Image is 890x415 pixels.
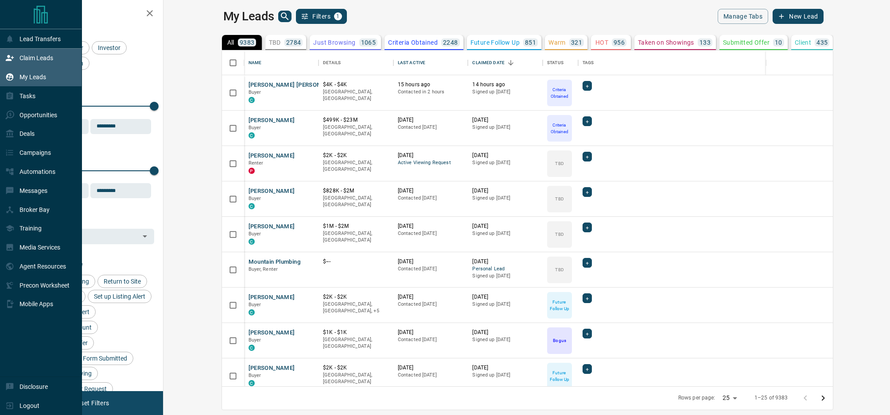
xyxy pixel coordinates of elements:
p: [DATE] [472,116,538,124]
p: Contacted [DATE] [398,301,464,308]
p: 851 [525,39,536,46]
div: Last Active [393,50,468,75]
p: Just Browsing [313,39,355,46]
span: + [586,329,589,338]
p: 435 [816,39,828,46]
div: 25 [719,392,740,404]
p: $499K - $23M [323,116,389,124]
p: [DATE] [472,223,538,230]
span: Set up Listing Alert [91,293,148,300]
div: + [583,329,592,338]
p: [DATE] [398,258,464,265]
p: $2K - $2K [323,364,389,372]
span: + [586,81,589,90]
p: 321 [571,39,582,46]
span: Buyer [249,373,261,378]
span: Buyer [249,337,261,343]
button: [PERSON_NAME] [249,223,295,231]
div: condos.ca [249,97,255,103]
button: [PERSON_NAME] [249,116,295,125]
span: Buyer, Renter [249,266,278,272]
button: Go to next page [814,389,832,407]
p: Signed up [DATE] [472,124,538,131]
button: Mountain Plumbing [249,258,300,266]
div: Status [543,50,578,75]
p: $1K - $1K [323,329,389,336]
p: $2K - $2K [323,152,389,159]
p: [GEOGRAPHIC_DATA], [GEOGRAPHIC_DATA] [323,124,389,138]
p: TBD [555,231,564,238]
p: 2248 [443,39,458,46]
button: [PERSON_NAME] [249,364,295,373]
p: 10 [775,39,782,46]
span: Personal Lead [472,265,538,273]
h2: Filters [28,9,154,19]
span: Investor [95,44,124,51]
div: Status [547,50,564,75]
p: Signed up [DATE] [472,301,538,308]
span: Renter [249,160,264,166]
p: [DATE] [398,152,464,159]
button: search button [278,11,291,22]
p: HOT [595,39,608,46]
p: [DATE] [472,258,538,265]
button: [PERSON_NAME] [249,152,295,160]
span: + [586,223,589,232]
button: Filters1 [296,9,347,24]
div: condos.ca [249,380,255,386]
p: Signed up [DATE] [472,336,538,343]
p: Signed up [DATE] [472,230,538,237]
div: condos.ca [249,309,255,315]
p: Rows per page: [678,394,715,402]
div: property.ca [249,168,255,174]
p: Future Follow Up [470,39,520,46]
span: 1 [335,13,341,19]
p: TBD [555,266,564,273]
p: [DATE] [398,364,464,372]
p: TBD [269,39,281,46]
button: Reset Filters [67,396,115,411]
div: Details [319,50,393,75]
p: [DATE] [472,293,538,301]
p: 133 [700,39,711,46]
p: Contacted [DATE] [398,372,464,379]
p: Warm [548,39,566,46]
p: Signed up [DATE] [472,273,538,280]
div: + [583,187,592,197]
p: Criteria Obtained [548,86,571,100]
p: Signed up [DATE] [472,88,538,96]
p: $828K - $2M [323,187,389,195]
span: + [586,117,589,126]
p: Contacted [DATE] [398,230,464,237]
span: + [586,188,589,196]
div: condos.ca [249,132,255,138]
div: + [583,258,592,268]
p: Burlington, Markham, Vaughan, Richmond Hill, Hamilton City [323,301,389,315]
p: Future Follow Up [548,299,571,312]
button: Sort [505,57,517,69]
div: Name [249,50,262,75]
p: [DATE] [398,187,464,195]
button: New Lead [773,9,824,24]
h1: My Leads [223,9,274,23]
p: [GEOGRAPHIC_DATA], [GEOGRAPHIC_DATA] [323,372,389,385]
p: [GEOGRAPHIC_DATA], [GEOGRAPHIC_DATA] [323,195,389,208]
p: 1–25 of 9383 [754,394,788,402]
p: [GEOGRAPHIC_DATA], [GEOGRAPHIC_DATA] [323,336,389,350]
p: Criteria Obtained [388,39,438,46]
div: + [583,364,592,374]
p: Contacted [DATE] [398,265,464,273]
p: Future Follow Up [548,369,571,383]
p: Criteria Obtained [548,122,571,135]
button: [PERSON_NAME] [PERSON_NAME] [249,81,343,89]
button: [PERSON_NAME] [249,293,295,302]
p: Signed up [DATE] [472,372,538,379]
p: Signed up [DATE] [472,159,538,166]
p: 2784 [286,39,301,46]
span: Buyer [249,302,261,307]
span: Buyer [249,231,261,237]
p: Contacted [DATE] [398,195,464,202]
p: $4K - $4K [323,81,389,88]
p: [DATE] [472,152,538,159]
p: Submitted Offer [723,39,770,46]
